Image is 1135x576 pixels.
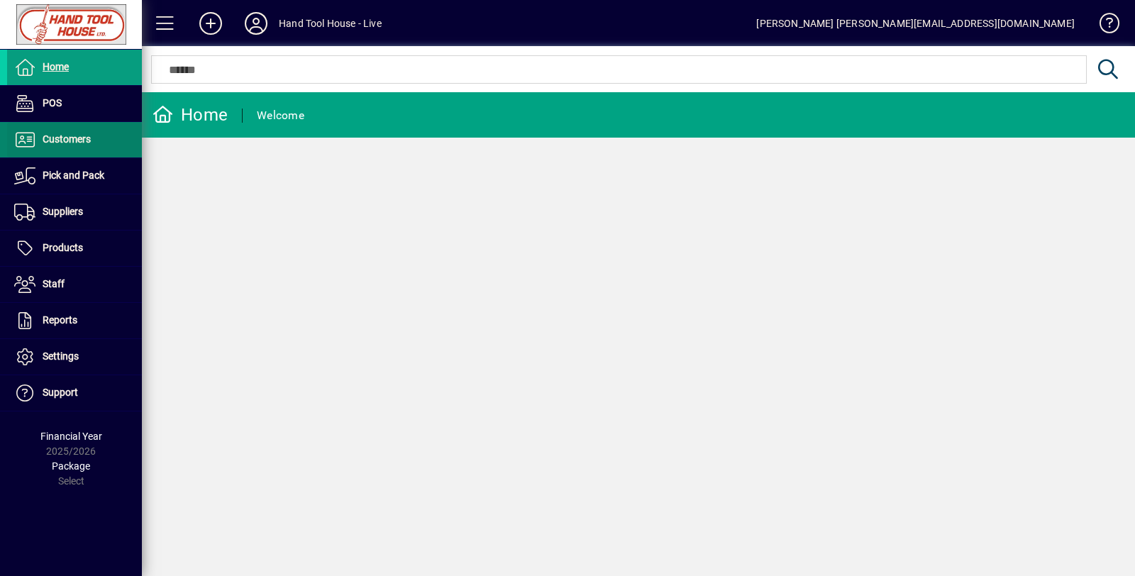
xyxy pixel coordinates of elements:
[7,339,142,375] a: Settings
[257,104,304,127] div: Welcome
[188,11,233,36] button: Add
[40,431,102,442] span: Financial Year
[233,11,279,36] button: Profile
[43,278,65,289] span: Staff
[7,267,142,302] a: Staff
[7,303,142,338] a: Reports
[43,314,77,326] span: Reports
[7,86,142,121] a: POS
[43,350,79,362] span: Settings
[43,242,83,253] span: Products
[43,387,78,398] span: Support
[43,206,83,217] span: Suppliers
[7,158,142,194] a: Pick and Pack
[43,97,62,109] span: POS
[43,170,104,181] span: Pick and Pack
[279,12,382,35] div: Hand Tool House - Live
[43,133,91,145] span: Customers
[756,12,1075,35] div: [PERSON_NAME] [PERSON_NAME][EMAIL_ADDRESS][DOMAIN_NAME]
[52,460,90,472] span: Package
[7,375,142,411] a: Support
[7,194,142,230] a: Suppliers
[7,231,142,266] a: Products
[153,104,228,126] div: Home
[1089,3,1117,49] a: Knowledge Base
[7,122,142,157] a: Customers
[43,61,69,72] span: Home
